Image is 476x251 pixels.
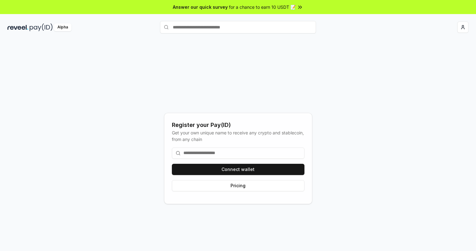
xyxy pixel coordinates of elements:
button: Connect wallet [172,164,304,175]
img: reveel_dark [7,23,28,31]
img: pay_id [30,23,53,31]
div: Alpha [54,23,71,31]
span: Answer our quick survey [173,4,228,10]
div: Get your own unique name to receive any crypto and stablecoin, from any chain [172,129,304,143]
span: for a chance to earn 10 USDT 📝 [229,4,296,10]
button: Pricing [172,180,304,191]
div: Register your Pay(ID) [172,121,304,129]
